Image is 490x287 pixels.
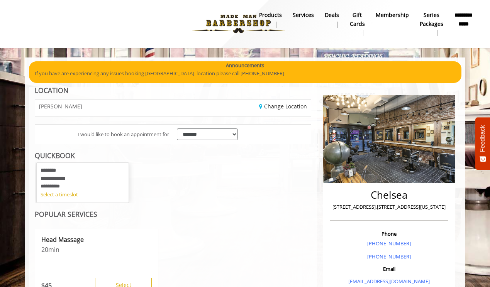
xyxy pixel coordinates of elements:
[254,10,287,30] a: Productsproducts
[376,11,409,19] b: Membership
[414,10,449,38] a: Series packagesSeries packages
[259,11,282,19] b: products
[226,61,264,69] b: Announcements
[48,245,59,254] span: min
[35,209,97,219] b: POPULAR SERVICES
[41,191,125,199] div: Select a timeslot
[325,11,339,19] b: Deals
[332,203,446,211] p: [STREET_ADDRESS],[STREET_ADDRESS][US_STATE]
[367,240,411,247] a: [PHONE_NUMBER]
[350,11,365,28] b: gift cards
[332,266,446,272] h3: Email
[344,10,370,38] a: Gift cardsgift cards
[319,10,344,30] a: DealsDeals
[41,235,152,244] p: Head Massage
[293,11,314,19] b: Services
[332,231,446,236] h3: Phone
[35,86,68,95] b: LOCATION
[78,130,169,138] span: I would like to book an appointment for
[185,3,292,45] img: Made Man Barbershop logo
[332,189,446,201] h2: Chelsea
[35,151,75,160] b: QUICKBOOK
[367,253,411,260] a: [PHONE_NUMBER]
[475,117,490,170] button: Feedback - Show survey
[35,69,456,78] p: If you have are experiencing any issues booking [GEOGRAPHIC_DATA] location please call [PHONE_NUM...
[370,10,414,30] a: MembershipMembership
[420,11,443,28] b: Series packages
[287,10,319,30] a: ServicesServices
[348,278,430,285] a: [EMAIL_ADDRESS][DOMAIN_NAME]
[41,245,152,254] p: 20
[479,125,486,152] span: Feedback
[259,103,307,110] a: Change Location
[39,103,82,109] span: [PERSON_NAME]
